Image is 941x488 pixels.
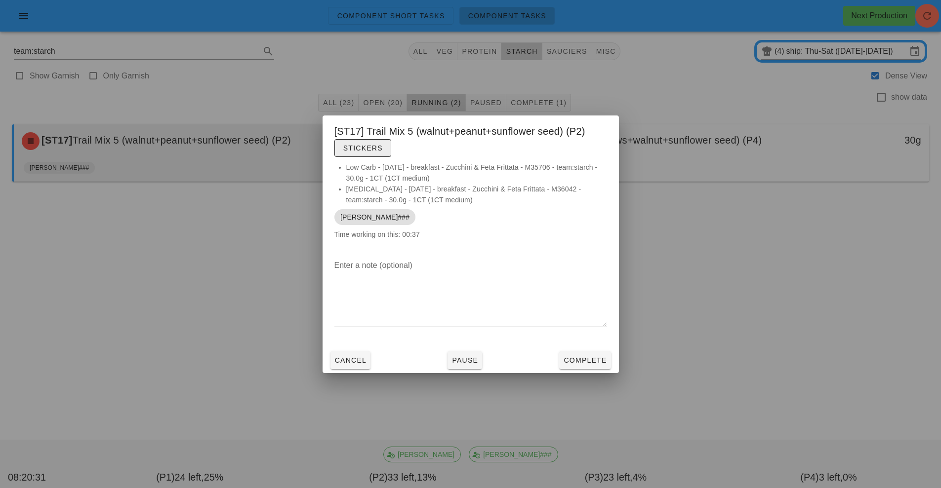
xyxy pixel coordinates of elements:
span: Pause [451,356,478,364]
button: Pause [448,351,482,369]
button: Complete [559,351,611,369]
span: [PERSON_NAME]### [340,209,409,225]
div: Time working on this: 00:37 [323,162,619,250]
span: Stickers [343,144,383,152]
li: [MEDICAL_DATA] - [DATE] - breakfast - Zucchini & Feta Frittata - M36042 - team:starch - 30.0g - 1... [346,184,607,205]
span: Cancel [334,356,367,364]
span: Complete [563,356,607,364]
div: [ST17] Trail Mix 5 (walnut+peanut+sunflower seed) (P2) [323,115,619,162]
button: Stickers [334,139,391,157]
li: Low Carb - [DATE] - breakfast - Zucchini & Feta Frittata - M35706 - team:starch - 30.0g - 1CT (1C... [346,162,607,184]
button: Cancel [330,351,371,369]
